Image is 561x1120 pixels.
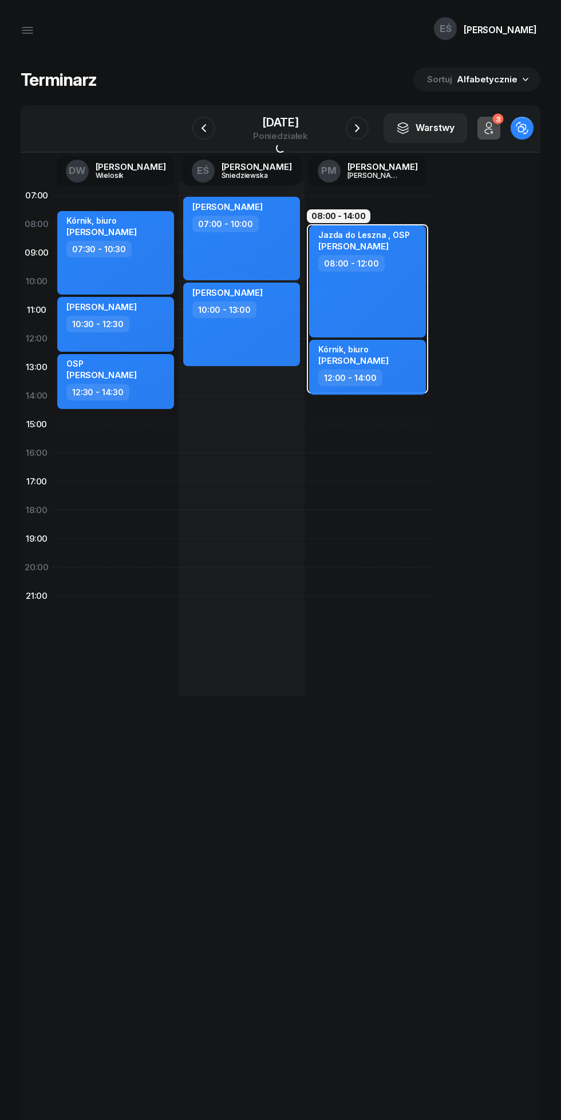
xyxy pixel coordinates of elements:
span: Sortuj [427,72,455,87]
div: Warstwy [396,121,455,136]
div: Śniedziewska [222,172,276,179]
div: 12:30 - 14:30 [66,384,129,400]
h1: Terminarz [21,69,97,90]
div: 07:00 - 10:00 [192,216,259,232]
div: 09:00 [21,239,53,267]
div: [PERSON_NAME] [96,162,166,171]
div: OSP [66,359,137,368]
div: [PERSON_NAME] [464,25,537,34]
span: [PERSON_NAME] [192,201,263,212]
div: 16:00 [21,439,53,467]
span: [PERSON_NAME] [66,301,137,312]
div: Wielosik [96,172,151,179]
button: Sortuj Alfabetycznie [413,67,540,92]
div: 14:00 [21,382,53,410]
div: 3 [492,114,503,125]
a: PM[PERSON_NAME][PERSON_NAME] [309,156,427,186]
span: PM [321,166,337,176]
div: [PERSON_NAME] [222,162,292,171]
a: DW[PERSON_NAME]Wielosik [57,156,175,186]
div: 10:00 [21,267,53,296]
div: 12:00 [21,324,53,353]
div: 12:00 - 14:00 [318,370,382,386]
div: Jazda do Leszna , OSP [318,230,410,240]
div: Kórnik, biuro [318,344,389,354]
div: 21:00 [21,582,53,610]
div: 17:00 [21,467,53,496]
div: 08:00 - 12:00 [318,255,385,272]
span: EŚ [197,166,209,176]
div: 15:00 [21,410,53,439]
div: 13:00 [21,353,53,382]
div: 10:00 - 13:00 [192,301,256,318]
div: [DATE] [253,117,308,128]
div: 19:00 [21,525,53,553]
span: [PERSON_NAME] [192,287,263,298]
button: 3 [477,117,500,140]
div: 07:30 - 10:30 [66,241,132,257]
span: [PERSON_NAME] [318,355,389,366]
button: Warstwy [384,113,467,143]
div: 08:00 [21,210,53,239]
div: Kórnik, biuro [66,216,137,225]
div: 10:30 - 12:30 [66,316,129,332]
div: [PERSON_NAME] [347,162,418,171]
div: 07:00 [21,181,53,210]
div: 20:00 [21,553,53,582]
span: DW [69,166,86,176]
span: [PERSON_NAME] [318,241,389,252]
div: 11:00 [21,296,53,324]
div: poniedziałek [253,132,308,140]
div: 18:00 [21,496,53,525]
div: [PERSON_NAME] [347,172,402,179]
span: EŚ [440,24,452,34]
span: Alfabetycznie [457,74,517,85]
span: [PERSON_NAME] [66,370,137,380]
a: EŚ[PERSON_NAME]Śniedziewska [183,156,301,186]
span: [PERSON_NAME] [66,227,137,237]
